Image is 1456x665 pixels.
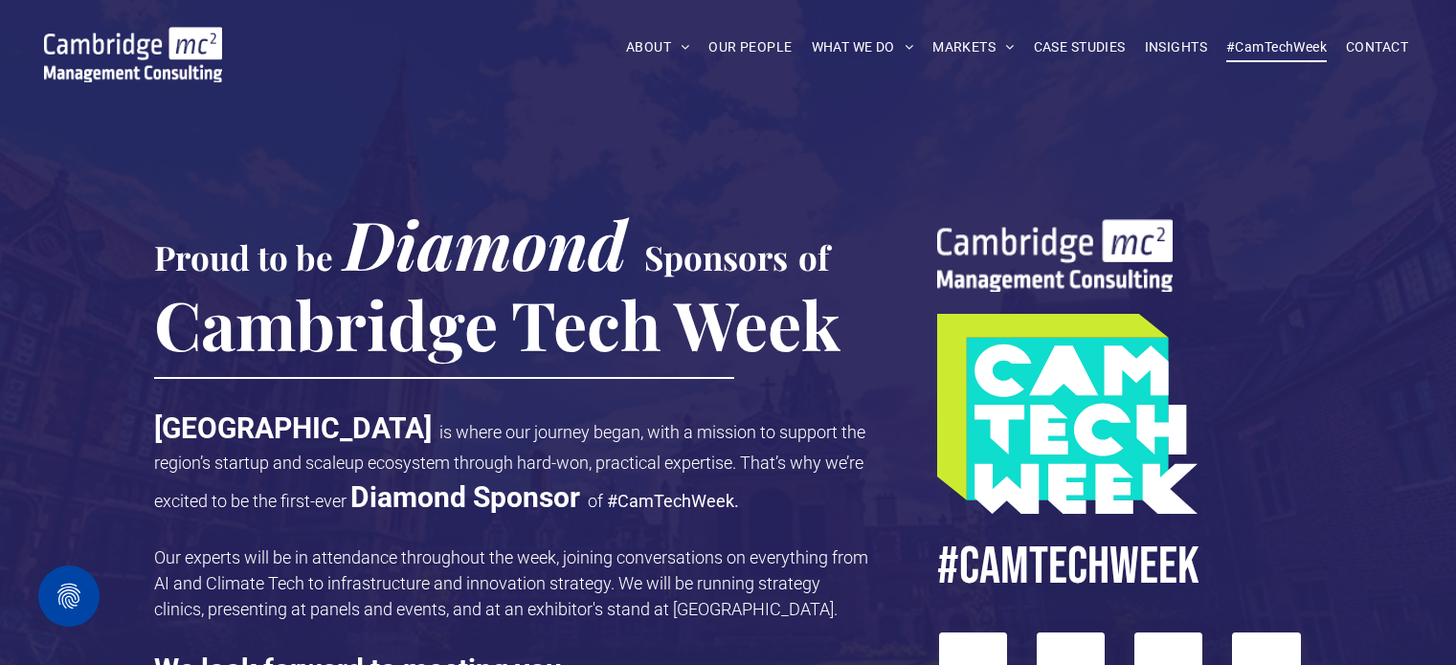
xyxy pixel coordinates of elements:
a: MARKETS [923,33,1023,62]
img: digital transformation [937,219,1173,292]
a: CONTACT [1336,33,1418,62]
img: sustainability [937,314,1198,514]
a: INSIGHTS [1135,33,1217,62]
a: CASE STUDIES [1024,33,1135,62]
span: Our experts will be in attendance throughout the week, joining conversations on everything from A... [154,547,868,619]
a: #CamTechWeek [1217,33,1336,62]
span: Proud to be [154,234,333,279]
span: is where our journey began, with a mission to support the region’s startup and scaleup ecosystem ... [154,422,865,511]
a: WHAT WE DO [802,33,924,62]
strong: [GEOGRAPHIC_DATA] [154,411,432,445]
span: of [798,234,829,279]
strong: Diamond Sponsor [350,480,580,514]
img: Cambridge MC Logo, sustainability [44,27,222,82]
a: Your Business Transformed | Cambridge Management Consulting [44,30,222,50]
a: OUR PEOPLE [699,33,801,62]
span: Sponsors [644,234,788,279]
span: Diamond [344,198,627,288]
span: of [588,491,603,511]
span: #CamTECHWEEK [937,535,1199,599]
a: ABOUT [616,33,700,62]
span: #CamTechWeek. [607,491,739,511]
span: Cambridge Tech Week [154,278,840,368]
